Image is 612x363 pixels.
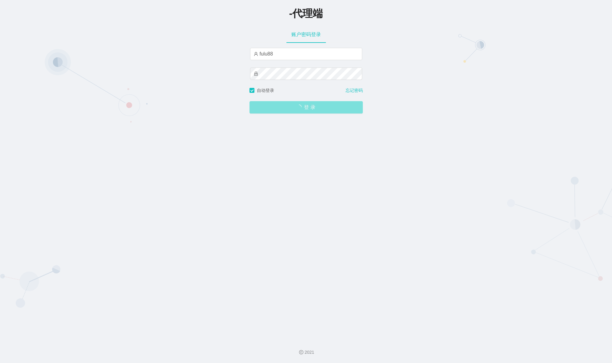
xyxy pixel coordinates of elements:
[250,48,362,60] input: 请输入
[299,350,303,354] i: 图标：版权
[289,8,323,19] font: -代理端
[305,350,314,355] font: 2021
[257,88,274,93] font: 自动登录
[346,88,363,93] font: 忘记密码
[254,52,258,56] i: 图标： 用户
[291,32,321,37] font: 账户密码登录
[254,72,258,76] i: 图标： 锁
